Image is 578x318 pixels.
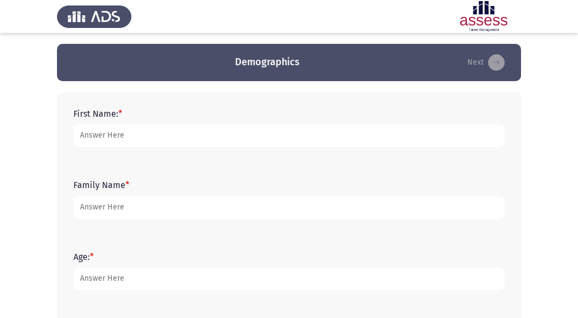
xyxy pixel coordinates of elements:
h3: Demographics [235,55,300,69]
label: Family Name [73,180,129,190]
img: Assess Talent Management logo [57,1,131,32]
input: add answer text [73,124,505,147]
label: Age: [73,252,94,262]
button: load next page [464,54,508,71]
label: First Name: [73,109,122,119]
input: add answer text [73,268,505,290]
img: Assessment logo of ASSESS English Language Assessment (3 Module) (Ad - IB) [447,1,521,32]
input: add answer text [73,196,505,219]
